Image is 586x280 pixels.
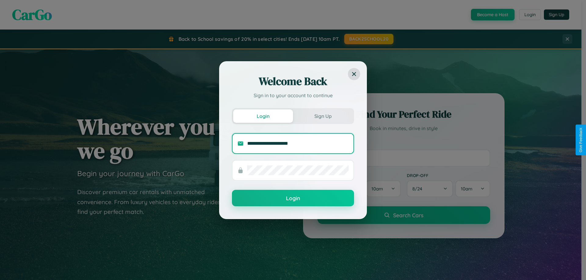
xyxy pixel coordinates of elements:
[232,74,354,89] h2: Welcome Back
[293,109,353,123] button: Sign Up
[579,128,583,152] div: Give Feedback
[232,190,354,206] button: Login
[233,109,293,123] button: Login
[232,92,354,99] p: Sign in to your account to continue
